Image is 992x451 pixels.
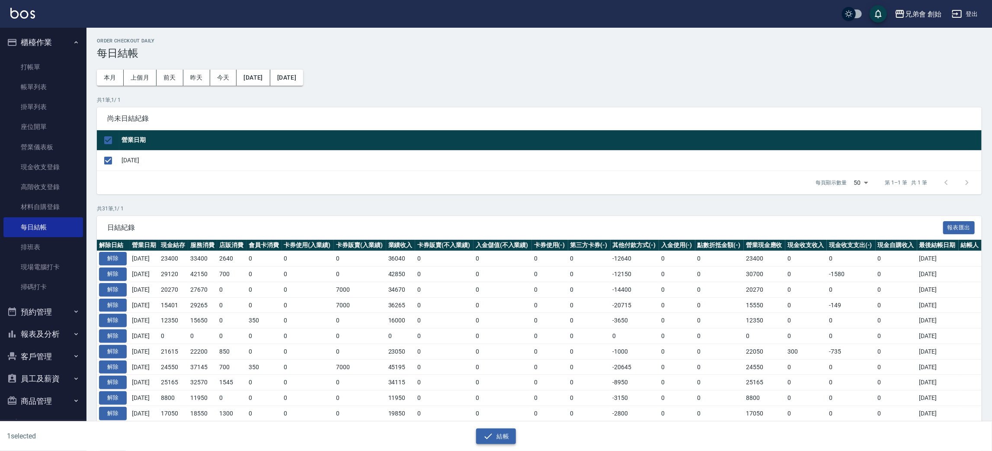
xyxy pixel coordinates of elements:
button: 預約管理 [3,301,83,323]
td: 0 [568,359,611,375]
button: 解除 [99,299,127,312]
td: 23400 [159,251,188,267]
th: 會員卡消費 [246,240,282,251]
a: 高階收支登錄 [3,177,83,197]
div: 50 [851,171,871,194]
td: 0 [282,313,334,329]
td: [DATE] [130,406,159,421]
a: 營業儀表板 [3,137,83,157]
td: 0 [217,390,246,406]
td: 16000 [386,313,415,329]
td: 30700 [744,267,785,282]
td: 0 [532,313,568,329]
td: 0 [246,406,282,421]
td: [DATE] [130,251,159,267]
a: 現金收支登錄 [3,157,83,177]
td: 42150 [188,267,217,282]
button: 員工及薪資 [3,367,83,390]
td: 350 [246,359,282,375]
td: [DATE] [130,344,159,359]
td: [DATE] [917,390,959,406]
button: 櫃檯作業 [3,31,83,54]
td: 0 [474,251,532,267]
td: 0 [474,329,532,344]
button: 解除 [99,376,127,389]
button: 行銷工具 [3,412,83,435]
td: 22050 [744,344,785,359]
td: 0 [415,359,474,375]
td: 0 [876,297,917,313]
td: 0 [282,267,334,282]
td: -735 [827,344,875,359]
td: 0 [217,329,246,344]
td: 17050 [159,406,188,421]
button: 結帳 [476,428,516,445]
td: 27670 [188,282,217,297]
td: 2640 [217,251,246,267]
td: 12350 [744,313,785,329]
td: 20270 [159,282,188,297]
td: 0 [827,329,875,344]
th: 第三方卡券(-) [568,240,611,251]
td: 0 [827,390,875,406]
button: [DATE] [237,70,270,86]
td: 0 [474,297,532,313]
td: 0 [415,406,474,421]
td: 0 [246,282,282,297]
span: 日結紀錄 [107,223,943,232]
td: 0 [282,329,334,344]
td: 33400 [188,251,217,267]
td: 0 [282,251,334,267]
th: 點數折抵金額(-) [695,240,744,251]
img: Logo [10,8,35,19]
td: [DATE] [917,267,959,282]
th: 解除日結 [97,240,130,251]
th: 現金收支支出(-) [827,240,875,251]
td: 24550 [159,359,188,375]
td: [DATE] [130,282,159,297]
td: 0 [568,282,611,297]
td: 36265 [386,297,415,313]
a: 每日結帳 [3,217,83,237]
td: 0 [785,375,827,390]
td: [DATE] [917,329,959,344]
a: 座位開單 [3,117,83,137]
td: 0 [785,267,827,282]
div: 兄弟會 創始 [905,9,941,19]
button: 解除 [99,267,127,281]
td: 0 [695,344,744,359]
td: 0 [827,375,875,390]
th: 入金儲值(不入業績) [474,240,532,251]
td: [DATE] [130,267,159,282]
th: 卡券販賣(入業績) [334,240,386,251]
td: 0 [568,251,611,267]
th: 服務消費 [188,240,217,251]
td: 0 [785,251,827,267]
td: 7000 [334,297,386,313]
a: 現場電腦打卡 [3,257,83,277]
td: 42850 [386,267,415,282]
td: 23050 [386,344,415,359]
td: 32570 [188,375,217,390]
td: -3150 [611,390,659,406]
td: 0 [785,297,827,313]
td: 0 [217,297,246,313]
td: 0 [827,359,875,375]
td: -1000 [611,344,659,359]
a: 報表匯出 [943,223,975,231]
td: 0 [827,406,875,421]
td: 0 [282,344,334,359]
td: 300 [785,344,827,359]
td: [DATE] [917,251,959,267]
button: 解除 [99,345,127,358]
td: 0 [282,297,334,313]
td: 0 [659,313,695,329]
td: [DATE] [130,375,159,390]
td: 0 [876,344,917,359]
td: 17050 [744,406,785,421]
td: 0 [695,282,744,297]
td: -1580 [827,267,875,282]
td: 0 [474,375,532,390]
td: 0 [785,359,827,375]
h2: Order checkout daily [97,38,982,44]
